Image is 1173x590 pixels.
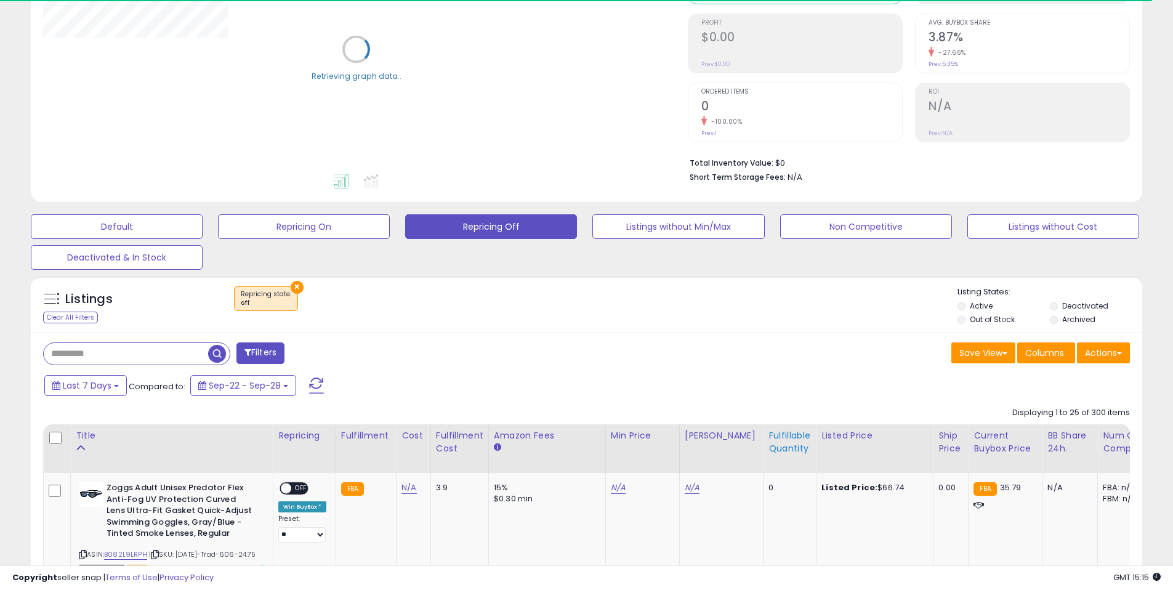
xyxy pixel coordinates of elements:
div: 0.00 [938,482,959,493]
a: B082L9LRPH [104,549,147,560]
div: Displaying 1 to 25 of 300 items [1012,407,1130,419]
span: | SKU: [DATE]-Trad-606-24.75 [149,549,256,559]
div: seller snap | | [12,572,214,584]
button: Listings without Cost [967,214,1139,239]
label: Archived [1062,314,1095,325]
div: Clear All Filters [43,312,98,323]
a: N/A [611,482,626,494]
div: $0.30 min [494,493,596,504]
a: N/A [685,482,699,494]
div: Fulfillable Quantity [768,429,811,455]
div: FBM: n/a [1103,493,1143,504]
b: Short Term Storage Fees: [690,172,786,182]
button: Repricing Off [405,214,577,239]
strong: Copyright [12,572,57,583]
div: Num of Comp. [1103,429,1148,455]
small: Prev: 1 [701,129,717,137]
button: Sep-22 - Sep-28 [190,375,296,396]
h2: 0 [701,99,902,116]
span: OFF [291,483,311,494]
label: Deactivated [1062,301,1108,311]
div: Retrieving graph data.. [312,70,401,81]
small: Prev: N/A [929,129,953,137]
small: FBA [341,482,364,496]
div: Preset: [278,515,326,543]
button: Deactivated & In Stock [31,245,203,270]
label: Active [970,301,993,311]
span: Compared to: [129,381,185,392]
button: Save View [951,342,1015,363]
h2: $0.00 [701,30,902,47]
span: Columns [1025,347,1064,359]
h2: 3.87% [929,30,1129,47]
div: 15% [494,482,596,493]
span: ROI [929,89,1129,95]
div: BB Share 24h. [1047,429,1092,455]
div: 3.9 [436,482,479,493]
button: × [291,281,304,294]
span: FBA [127,565,148,575]
div: N/A [1047,482,1088,493]
div: Min Price [611,429,674,442]
div: Cost [401,429,425,442]
h5: Listings [65,291,113,308]
button: Filters [236,342,284,364]
button: Non Competitive [780,214,952,239]
b: Zoggs Adult Unisex Predator Flex Anti-Fog UV Protection Curved Lens Ultra-Fit Gasket Quick-Adjust... [107,482,256,543]
span: Sep-22 - Sep-28 [209,379,281,392]
button: Default [31,214,203,239]
img: 31wtEZ1to-L._SL40_.jpg [79,482,103,507]
span: Repricing state : [241,289,291,308]
button: Listings without Min/Max [592,214,764,239]
small: Prev: $0.00 [701,60,730,68]
p: Listing States: [957,286,1142,298]
div: FBA: n/a [1103,482,1143,493]
a: N/A [401,482,416,494]
span: All listings that are currently out of stock and unavailable for purchase on Amazon [79,565,125,575]
small: Prev: 5.35% [929,60,958,68]
div: Amazon Fees [494,429,600,442]
div: off [241,299,291,307]
span: Ordered Items [701,89,902,95]
a: Terms of Use [105,572,158,583]
div: 0 [768,482,807,493]
b: Listed Price: [821,482,877,493]
small: Amazon Fees. [494,442,501,453]
span: N/A [788,171,802,183]
li: $0 [690,155,1121,169]
button: Repricing On [218,214,390,239]
label: Out of Stock [970,314,1015,325]
small: -100.00% [707,117,742,126]
small: -27.66% [934,48,966,57]
div: Current Buybox Price [973,429,1037,455]
span: Last 7 Days [63,379,111,392]
div: $66.74 [821,482,924,493]
div: Win BuyBox * [278,501,326,512]
div: Fulfillment Cost [436,429,483,455]
span: Avg. Buybox Share [929,20,1129,26]
span: Profit [701,20,902,26]
button: Columns [1017,342,1075,363]
div: Title [76,429,268,442]
div: Repricing [278,429,331,442]
small: FBA [973,482,996,496]
div: [PERSON_NAME] [685,429,758,442]
span: 2025-10-6 15:15 GMT [1113,572,1161,583]
button: Last 7 Days [44,375,127,396]
a: Privacy Policy [159,572,214,583]
h2: N/A [929,99,1129,116]
b: Total Inventory Value: [690,158,773,168]
span: 35.79 [1000,482,1022,493]
div: Listed Price [821,429,928,442]
div: Fulfillment [341,429,391,442]
div: Ship Price [938,429,963,455]
button: Actions [1077,342,1130,363]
